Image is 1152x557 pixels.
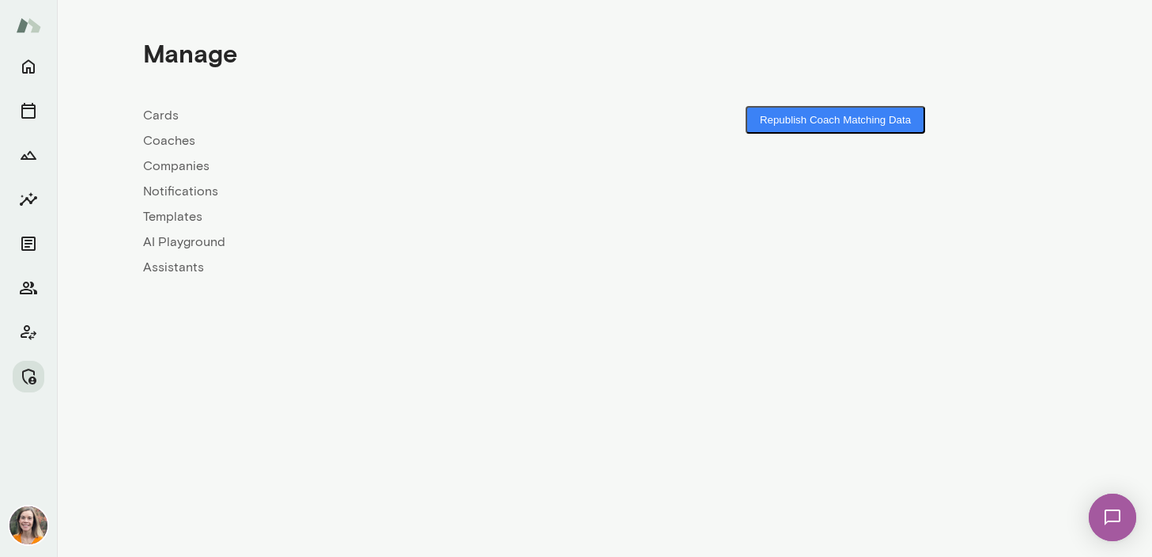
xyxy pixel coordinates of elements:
a: Assistants [143,258,605,277]
button: Growth Plan [13,139,44,171]
button: Home [13,51,44,82]
a: Notifications [143,182,605,201]
button: Republish Coach Matching Data [746,106,925,134]
button: Manage [13,361,44,392]
a: Templates [143,207,605,226]
button: Sessions [13,95,44,127]
button: Members [13,272,44,304]
a: Companies [143,157,605,176]
a: Cards [143,106,605,125]
button: Documents [13,228,44,260]
button: Client app [13,316,44,348]
button: Insights [13,184,44,215]
img: Carrie Kelly [9,506,47,544]
img: Mento [16,10,41,40]
a: AI Playground [143,233,605,252]
a: Coaches [143,131,605,150]
h4: Manage [143,38,237,68]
